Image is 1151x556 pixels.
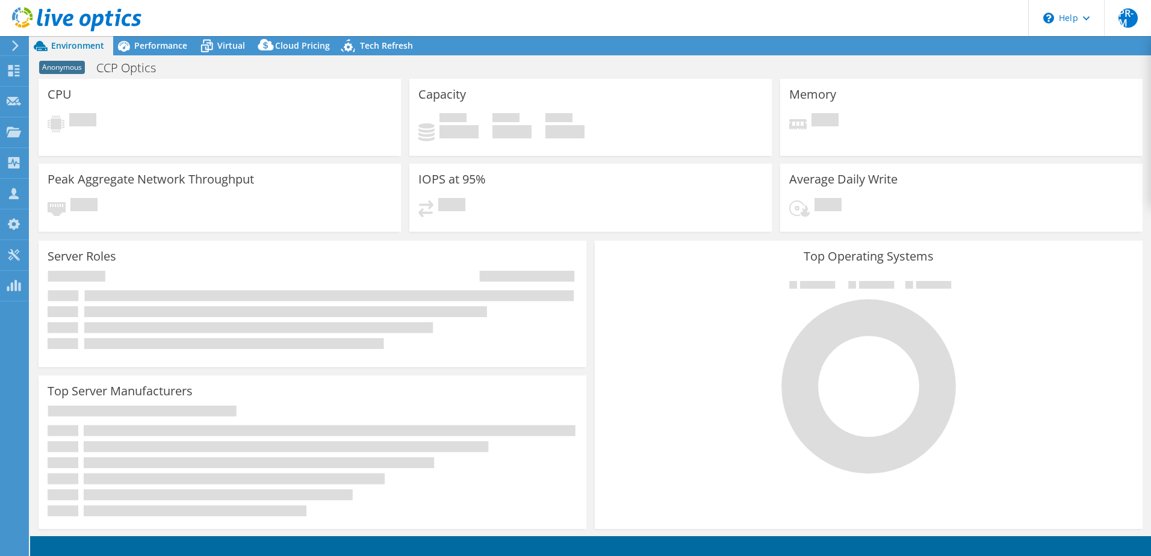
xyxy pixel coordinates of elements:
span: Pending [70,198,98,214]
h3: Capacity [418,88,466,101]
h3: Memory [789,88,836,101]
span: Pending [814,198,842,214]
h1: CCP Optics [91,61,175,75]
h4: 0 GiB [545,125,585,138]
span: Pending [438,198,465,214]
span: Total [545,113,572,125]
span: Pending [69,113,96,129]
span: Performance [134,40,187,51]
svg: \n [1043,13,1054,23]
h3: Peak Aggregate Network Throughput [48,173,254,186]
h3: Average Daily Write [789,173,898,186]
h3: Top Operating Systems [604,250,1134,263]
h3: CPU [48,88,72,101]
span: Used [439,113,467,125]
span: Free [492,113,520,125]
span: Virtual [217,40,245,51]
h4: 0 GiB [439,125,479,138]
span: Anonymous [39,61,85,74]
span: Tech Refresh [360,40,413,51]
span: Pending [811,113,839,129]
span: Environment [51,40,104,51]
h3: IOPS at 95% [418,173,486,186]
h4: 0 GiB [492,125,532,138]
span: Cloud Pricing [275,40,330,51]
h3: Server Roles [48,250,116,263]
span: PR-M [1118,8,1138,28]
h3: Top Server Manufacturers [48,385,193,398]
